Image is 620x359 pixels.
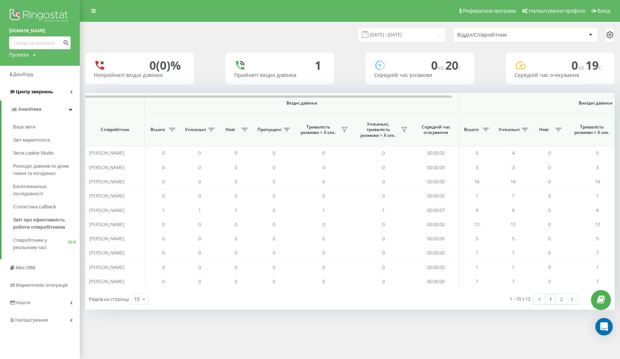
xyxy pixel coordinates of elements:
[235,278,237,285] span: 0
[322,235,325,242] span: 0
[235,249,237,256] span: 0
[322,278,325,285] span: 0
[9,51,29,58] div: Проекти
[382,178,385,185] span: 0
[221,127,239,132] span: Нові
[273,221,275,228] span: 0
[89,264,124,270] span: [PERSON_NAME]
[476,192,478,199] span: 1
[445,57,461,73] span: 20
[535,127,553,132] span: Нові
[512,164,514,171] span: 3
[198,207,201,213] span: 1
[89,192,124,199] span: [PERSON_NAME]
[413,189,459,203] td: 00:00:00
[134,295,140,303] div: 10
[382,192,385,199] span: 0
[89,235,124,242] span: [PERSON_NAME]
[198,264,201,270] span: 0
[512,207,514,213] span: 9
[235,178,237,185] span: 0
[273,150,275,156] span: 0
[322,192,325,199] span: 0
[162,221,165,228] span: 0
[89,164,124,171] span: [PERSON_NAME]
[382,221,385,228] span: 0
[382,235,385,242] span: 0
[474,221,479,228] span: 12
[510,295,530,302] div: 1 - 10 з 12
[596,192,599,199] span: 1
[235,207,237,213] span: 1
[512,192,514,199] span: 1
[586,57,602,73] span: 19
[419,124,453,135] span: Середній час очікування
[13,163,76,177] span: Розподіл дзвінків по дням тижня та погодинно
[595,318,613,335] div: Open Intercom Messenger
[162,264,165,270] span: 0
[514,72,606,78] div: Середній час очікування
[162,150,165,156] span: 0
[463,8,516,14] span: Реферальна програма
[198,150,201,156] span: 0
[413,260,459,274] td: 00:00:00
[357,121,399,138] span: Унікальні, тривалість розмови > Х сек.
[322,264,325,270] span: 0
[548,192,551,199] span: 0
[273,192,275,199] span: 0
[578,64,586,72] span: хв
[89,207,124,213] span: [PERSON_NAME]
[16,300,30,305] span: Кошти
[13,203,56,211] span: Статистика callback
[149,58,181,72] div: 0 (0)%
[511,178,516,185] span: 16
[548,221,551,228] span: 0
[9,36,71,49] input: Пошук за номером
[382,264,385,270] span: 0
[198,178,201,185] span: 0
[257,127,281,132] span: Пропущені
[234,72,326,78] div: Прийняті вхідні дзвінки
[13,72,33,77] span: Дашборд
[548,278,551,285] span: 0
[511,221,516,228] span: 12
[476,207,478,213] span: 9
[476,249,478,256] span: 7
[413,175,459,189] td: 00:00:00
[149,127,167,132] span: Всього
[571,57,586,73] span: 0
[91,127,139,132] span: Співробітник
[13,150,54,157] span: Звіти Looker Studio
[162,235,165,242] span: 0
[13,134,80,147] a: Звіт маркетолога
[235,164,237,171] span: 0
[89,178,124,185] span: [PERSON_NAME]
[13,183,76,197] span: Багатоканальні послідовності
[162,278,165,285] span: 0
[16,265,35,270] span: Mini CRM
[413,232,459,246] td: 00:00:00
[548,207,551,213] span: 0
[595,178,600,185] span: 16
[474,178,479,185] span: 16
[413,246,459,260] td: 00:00:00
[595,221,600,228] span: 12
[162,178,165,185] span: 0
[476,164,478,171] span: 3
[297,124,339,135] span: Тривалість розмови > Х сек.
[13,234,80,254] a: Співробітники у реальному часіNEW
[596,249,599,256] span: 7
[15,317,48,323] span: Налаштування
[13,123,35,131] span: Ваші звіти
[382,150,385,156] span: 0
[476,264,478,270] span: 1
[235,150,237,156] span: 0
[512,249,514,256] span: 7
[548,150,551,156] span: 0
[596,164,599,171] span: 3
[1,101,80,118] a: Аналiтика
[382,278,385,285] span: 0
[315,58,321,72] div: 1
[198,192,201,199] span: 0
[571,124,613,135] span: Тривалість розмови > Х сек.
